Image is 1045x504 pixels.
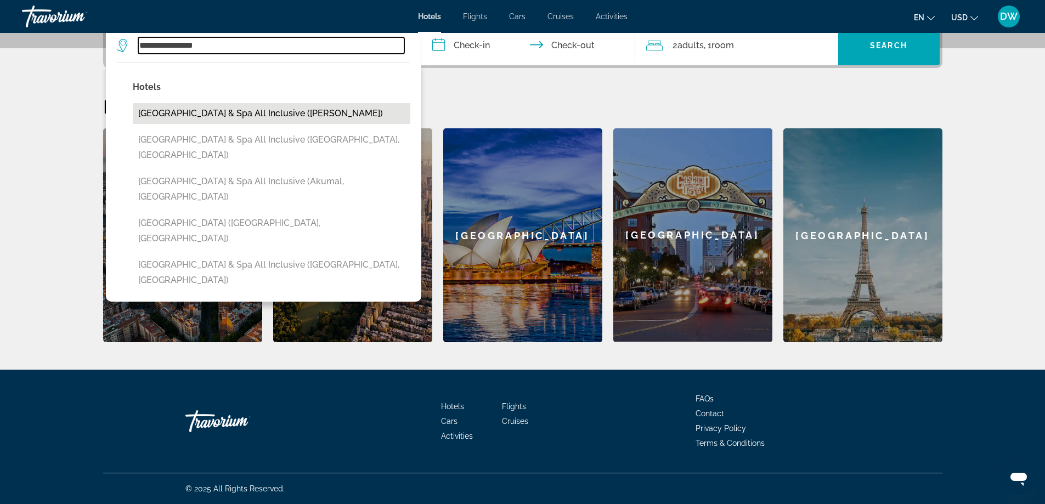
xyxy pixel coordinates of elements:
[443,128,602,342] a: [GEOGRAPHIC_DATA]
[133,213,410,249] button: [GEOGRAPHIC_DATA] ([GEOGRAPHIC_DATA], [GEOGRAPHIC_DATA])
[441,402,464,411] a: Hotels
[673,38,704,53] span: 2
[696,394,714,403] a: FAQs
[509,12,526,21] a: Cars
[133,103,410,124] button: [GEOGRAPHIC_DATA] & Spa All Inclusive ([PERSON_NAME])
[711,40,734,50] span: Room
[696,424,746,433] a: Privacy Policy
[547,12,574,21] a: Cruises
[1000,11,1018,22] span: DW
[635,26,838,65] button: Travelers: 2 adults, 0 children
[914,9,935,25] button: Change language
[502,417,528,426] a: Cruises
[441,432,473,440] a: Activities
[133,171,410,207] button: [GEOGRAPHIC_DATA] & Spa All Inclusive (Akumal, [GEOGRAPHIC_DATA])
[441,417,457,426] a: Cars
[103,128,262,342] a: [GEOGRAPHIC_DATA]
[185,405,295,438] a: Travorium
[696,409,724,418] a: Contact
[838,26,940,65] button: Search
[783,128,942,342] a: [GEOGRAPHIC_DATA]
[418,12,441,21] a: Hotels
[613,128,772,342] a: [GEOGRAPHIC_DATA]
[103,95,942,117] h2: Featured Destinations
[133,129,410,166] button: [GEOGRAPHIC_DATA] & Spa All Inclusive ([GEOGRAPHIC_DATA], [GEOGRAPHIC_DATA])
[995,5,1023,28] button: User Menu
[677,40,704,50] span: Adults
[951,9,978,25] button: Change currency
[951,13,968,22] span: USD
[106,26,940,65] div: Search widget
[185,484,285,493] span: © 2025 All Rights Reserved.
[704,38,734,53] span: , 1
[596,12,628,21] a: Activities
[421,26,635,65] button: Check in and out dates
[502,402,526,411] a: Flights
[463,12,487,21] a: Flights
[870,41,907,50] span: Search
[133,254,410,291] button: [GEOGRAPHIC_DATA] & Spa All Inclusive ([GEOGRAPHIC_DATA], [GEOGRAPHIC_DATA])
[696,439,765,448] a: Terms & Conditions
[1001,460,1036,495] iframe: Button to launch messaging window
[22,2,132,31] a: Travorium
[133,80,410,95] p: Hotels
[914,13,924,22] span: en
